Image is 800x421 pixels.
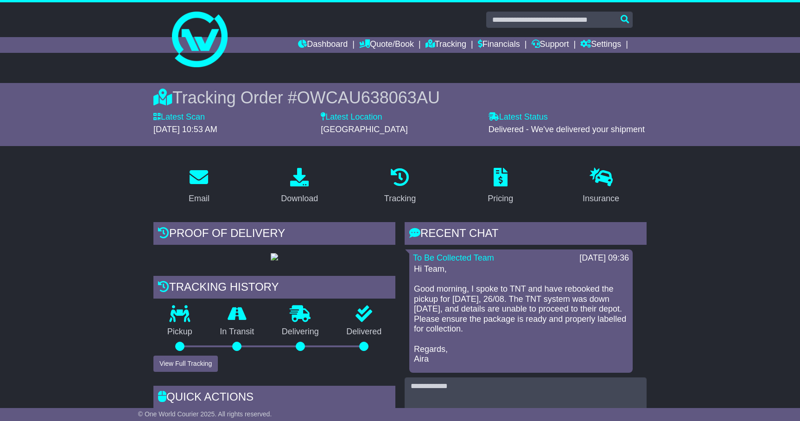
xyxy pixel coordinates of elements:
[153,327,206,337] p: Pickup
[384,192,416,205] div: Tracking
[268,327,333,337] p: Delivering
[577,165,625,208] a: Insurance
[580,37,621,53] a: Settings
[281,192,318,205] div: Download
[275,165,324,208] a: Download
[271,253,278,261] img: GetPodImage
[488,192,513,205] div: Pricing
[321,112,382,122] label: Latest Location
[405,222,647,247] div: RECENT CHAT
[298,37,348,53] a: Dashboard
[153,222,395,247] div: Proof of Delivery
[333,327,396,337] p: Delivered
[153,88,647,108] div: Tracking Order #
[153,386,395,411] div: Quick Actions
[414,264,628,364] p: Hi Team, Good morning, I spoke to TNT and have rebooked the pickup for [DATE], 26/08. The TNT sys...
[489,125,645,134] span: Delivered - We've delivered your shipment
[138,410,272,418] span: © One World Courier 2025. All rights reserved.
[583,192,619,205] div: Insurance
[478,37,520,53] a: Financials
[425,37,466,53] a: Tracking
[189,192,210,205] div: Email
[153,356,218,372] button: View Full Tracking
[378,165,422,208] a: Tracking
[579,253,629,263] div: [DATE] 09:36
[297,88,440,107] span: OWCAU638063AU
[183,165,216,208] a: Email
[153,112,205,122] label: Latest Scan
[413,253,494,262] a: To Be Collected Team
[482,165,519,208] a: Pricing
[206,327,268,337] p: In Transit
[321,125,407,134] span: [GEOGRAPHIC_DATA]
[153,276,395,301] div: Tracking history
[153,125,217,134] span: [DATE] 10:53 AM
[489,112,548,122] label: Latest Status
[359,37,414,53] a: Quote/Book
[532,37,569,53] a: Support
